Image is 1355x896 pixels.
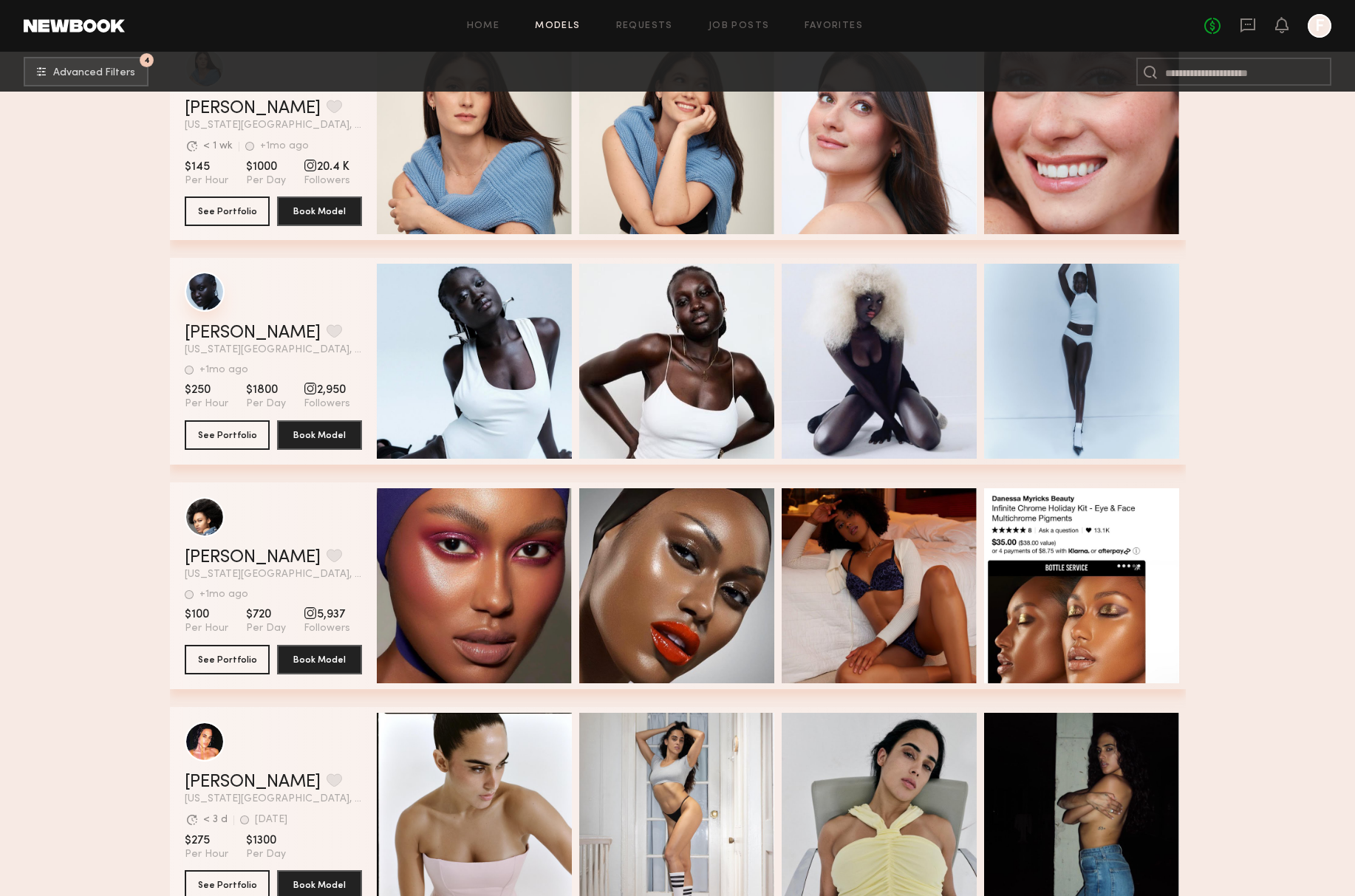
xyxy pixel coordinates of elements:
span: Per Hour [185,174,228,188]
button: Book Model [277,645,362,674]
span: $275 [185,833,228,848]
div: < 1 wk [203,141,233,151]
span: Followers [304,622,350,635]
button: 4Advanced Filters [24,57,149,86]
a: Job Posts [709,21,770,31]
span: Per Day [246,174,286,188]
a: [PERSON_NAME] [185,773,321,791]
button: See Portfolio [185,645,270,674]
a: Models [535,21,580,31]
a: [PERSON_NAME] [185,324,321,342]
button: See Portfolio [185,420,270,450]
span: $250 [185,383,228,397]
span: Followers [304,397,350,411]
span: Followers [304,174,350,188]
span: Advanced Filters [53,68,135,78]
span: 4 [144,57,150,64]
a: Favorites [805,21,863,31]
div: +1mo ago [199,589,248,600]
span: $1800 [246,383,286,397]
span: 20.4 K [304,160,350,174]
span: Per Hour [185,848,228,861]
span: 5,937 [304,607,350,622]
span: Per Hour [185,397,228,411]
a: [PERSON_NAME] [185,549,321,567]
span: $720 [246,607,286,622]
span: Per Day [246,848,286,861]
span: $145 [185,160,228,174]
a: [PERSON_NAME] [185,100,321,117]
div: < 3 d [203,815,228,825]
button: See Portfolio [185,196,270,226]
span: $1300 [246,833,286,848]
span: $100 [185,607,228,622]
span: $1000 [246,160,286,174]
button: Book Model [277,196,362,226]
div: +1mo ago [260,141,309,151]
a: Home [467,21,500,31]
div: [DATE] [255,815,287,825]
span: 2,950 [304,383,350,397]
button: Book Model [277,420,362,450]
span: [US_STATE][GEOGRAPHIC_DATA], [GEOGRAPHIC_DATA] [185,570,362,580]
span: [US_STATE][GEOGRAPHIC_DATA], [GEOGRAPHIC_DATA] [185,794,362,804]
span: [US_STATE][GEOGRAPHIC_DATA], [GEOGRAPHIC_DATA] [185,120,362,131]
span: Per Day [246,622,286,635]
a: Requests [616,21,673,31]
a: F [1308,14,1331,38]
span: Per Day [246,397,286,411]
span: Per Hour [185,622,228,635]
span: [US_STATE][GEOGRAPHIC_DATA], [GEOGRAPHIC_DATA] [185,345,362,355]
div: +1mo ago [199,365,248,375]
